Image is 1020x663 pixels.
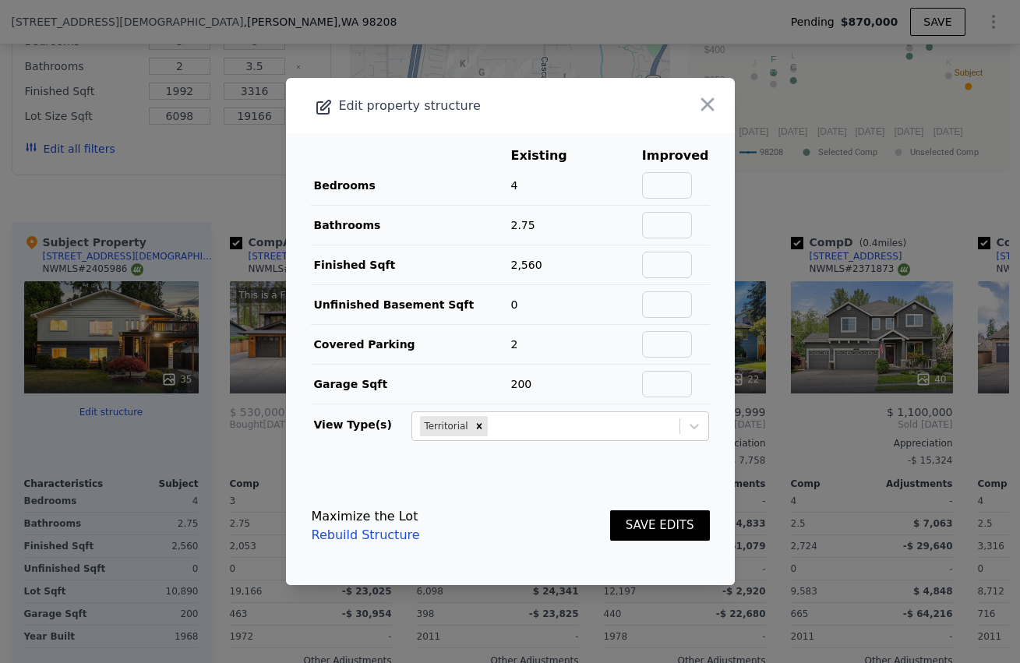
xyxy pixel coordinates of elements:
div: Edit property structure [286,95,645,117]
td: Covered Parking [311,325,510,365]
span: 0 [511,298,518,311]
th: Improved [641,146,710,166]
td: Bedrooms [311,166,510,206]
td: View Type(s) [311,404,411,442]
td: Unfinished Basement Sqft [311,285,510,325]
div: Maximize the Lot [312,507,420,526]
span: 2.75 [511,219,535,231]
div: Territorial [420,416,471,436]
td: Bathrooms [311,206,510,245]
span: 200 [511,378,532,390]
td: Finished Sqft [311,245,510,285]
td: Garage Sqft [311,365,510,404]
th: Existing [510,146,591,166]
a: Rebuild Structure [312,526,420,545]
span: 4 [511,179,518,192]
span: 2,560 [511,259,542,271]
span: 2 [511,338,518,351]
button: SAVE EDITS [610,510,710,541]
div: Remove Territorial [471,416,488,436]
